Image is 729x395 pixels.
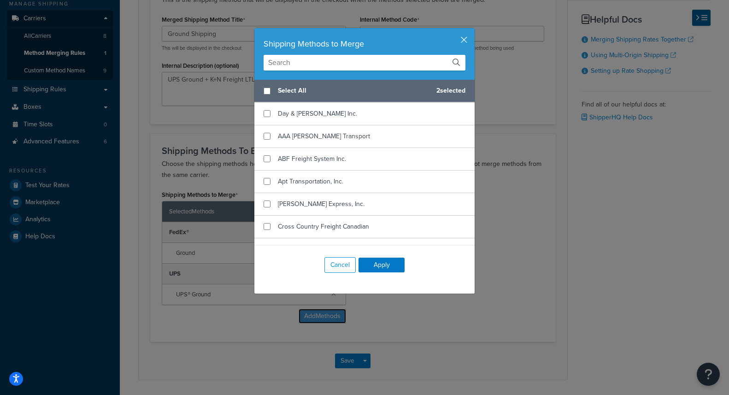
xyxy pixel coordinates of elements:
span: AAA [PERSON_NAME] Transport [278,131,370,141]
div: Shipping Methods to Merge [264,37,465,50]
span: [PERSON_NAME] Express, Inc. [278,199,364,209]
span: Select All [278,84,429,97]
span: ABF Freight System Inc. [278,154,346,164]
div: 2 selected [254,80,475,102]
span: Day & [PERSON_NAME] Inc. [278,109,357,118]
button: Apply [359,258,405,272]
input: Search [264,55,465,71]
span: Apt Transportation, Inc. [278,177,343,186]
span: Cross Country Freight Canadian [278,222,369,231]
button: Cancel [324,257,356,273]
span: Cross Country Freight Solutions [278,244,369,254]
